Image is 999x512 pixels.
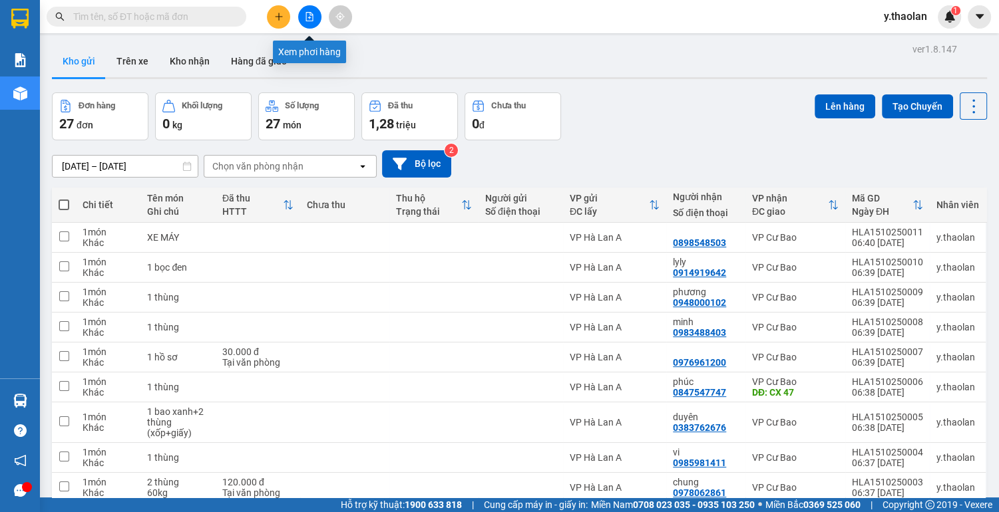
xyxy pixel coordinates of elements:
div: y.thaolan [936,417,979,428]
div: HLA1510250011 [852,227,923,237]
div: 1 món [83,477,134,487]
div: VP Hà Lan A [570,232,660,243]
div: Khác [83,457,134,468]
div: ĐC giao [752,206,828,217]
div: vi [673,447,739,457]
img: icon-new-feature [944,11,956,23]
div: y.thaolan [936,322,979,332]
span: đơn [77,120,93,130]
div: 0948000102 [673,297,726,308]
div: VP Cư Bao [752,452,839,463]
div: 0914919642 [673,267,726,278]
div: 1 món [83,447,134,457]
div: Số lượng [285,101,319,110]
div: 2 thùng [147,477,209,487]
div: Ngày ĐH [852,206,912,217]
div: y.thaolan [936,482,979,493]
div: Chi tiết [83,199,134,210]
div: Khác [83,267,134,278]
th: Toggle SortBy [389,188,479,223]
div: minh [673,317,739,327]
div: y.thaolan [936,232,979,243]
span: 1 [953,6,958,15]
div: duyên [673,412,739,422]
span: file-add [305,12,314,21]
div: Người nhận [673,192,739,202]
div: VP Hà Lan A [570,352,660,362]
span: | [871,497,873,512]
button: file-add [298,5,321,29]
div: 06:37 [DATE] [852,457,923,468]
div: VP Cư Bao [752,482,839,493]
div: 0847547747 [673,387,726,398]
span: Miền Bắc [765,497,861,512]
th: Toggle SortBy [216,188,300,223]
div: chung [673,477,739,487]
div: 1 món [83,287,134,297]
div: 1 món [83,317,134,327]
button: Hàng đã giao [220,45,298,77]
div: Chọn văn phòng nhận [212,160,303,173]
div: 1 bọc đen [147,262,209,273]
div: 06:39 [DATE] [852,297,923,308]
button: Khối lượng0kg [155,92,252,140]
div: XE MÁY [147,232,209,243]
strong: 0369 525 060 [803,499,861,510]
div: Trạng thái [396,206,461,217]
div: 0978062861 [673,487,726,498]
div: VP Cư Bao [752,376,839,387]
div: VP Hà Lan A [570,292,660,303]
div: phúc [673,376,739,387]
th: Toggle SortBy [563,188,666,223]
div: Thu hộ [396,193,461,203]
div: Ghi chú [147,206,209,217]
div: VP Cư Bao [752,292,839,303]
div: Khác [83,422,134,433]
div: 0898548503 [673,237,726,248]
div: Khác [83,487,134,498]
div: VP Cư Bao [752,232,839,243]
div: HLA1510250005 [852,412,923,422]
div: VP nhận [752,193,828,203]
div: 0383762676 [673,422,726,433]
button: Kho nhận [159,45,220,77]
div: HLA1510250008 [852,317,923,327]
div: Tại văn phòng [222,357,294,368]
div: 120.000 đ [222,477,294,487]
div: VP Hà Lan A [570,417,660,428]
div: 06:39 [DATE] [852,357,923,368]
span: y.thaolan [873,8,938,25]
div: HLA1510250004 [852,447,923,457]
button: Số lượng27món [258,92,355,140]
div: HLA1510250006 [852,376,923,387]
div: Khác [83,357,134,368]
button: Chưa thu0đ [465,92,561,140]
div: 0976961200 [673,357,726,368]
div: Đã thu [388,101,413,110]
div: 30.000 đ [222,346,294,357]
div: VP Hà Lan A [570,382,660,392]
div: 1 món [83,257,134,267]
div: Khác [83,237,134,248]
span: triệu [396,120,416,130]
div: 1 món [83,412,134,422]
div: 0985981411 [673,457,726,468]
span: copyright [925,500,934,509]
div: Chưa thu [307,199,383,210]
button: Lên hàng [815,94,875,118]
span: Hỗ trợ kỹ thuật: [341,497,462,512]
div: Chưa thu [491,101,526,110]
div: phương [673,287,739,297]
button: Kho gửi [52,45,106,77]
button: Bộ lọc [382,150,451,178]
div: 1 thùng [147,292,209,303]
th: Toggle SortBy [745,188,845,223]
span: | [472,497,474,512]
span: notification [14,454,27,467]
div: ver 1.8.147 [912,42,957,57]
button: caret-down [968,5,991,29]
span: đ [479,120,485,130]
div: 60kg [147,487,209,498]
div: 1 thùng [147,322,209,332]
span: question-circle [14,424,27,437]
